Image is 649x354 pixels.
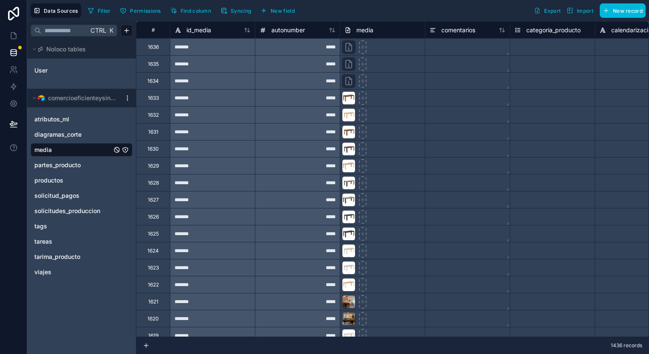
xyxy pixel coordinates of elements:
[31,128,133,141] div: diagramas_corte
[147,146,159,152] div: 1630
[167,4,214,17] button: Find column
[34,176,63,185] span: productos
[356,26,373,34] span: media
[148,44,159,51] div: 1636
[98,8,111,14] span: Filter
[257,4,298,17] button: New field
[31,174,133,187] div: productos
[130,8,161,14] span: Permissions
[181,8,211,14] span: Find column
[34,222,47,230] span: tags
[148,332,158,339] div: 1619
[531,3,564,18] button: Export
[147,78,159,84] div: 1634
[31,112,133,126] div: atributos_ml
[34,115,112,124] a: atributos_ml
[44,8,78,14] span: Data Sources
[117,4,164,17] button: Permissions
[441,26,475,34] span: comentarios
[148,180,159,186] div: 1628
[148,129,158,135] div: 1631
[148,112,159,118] div: 1632
[217,4,254,17] button: Syncing
[271,8,295,14] span: New field
[31,3,81,18] button: Data Sources
[34,191,79,200] span: solicitud_pagos
[613,8,643,14] span: New record
[34,253,112,261] a: tarima_producto
[34,66,103,75] a: User
[577,8,593,14] span: Import
[148,95,159,101] div: 1633
[147,315,159,322] div: 1620
[34,207,100,215] span: solicitudes_produccion
[34,130,112,139] a: diagramas_corte
[611,342,642,349] span: 1436 records
[544,8,561,14] span: Export
[148,264,159,271] div: 1623
[34,253,80,261] span: tarima_producto
[31,250,133,264] div: tarima_producto
[38,95,45,101] img: Airtable Logo
[34,237,52,246] span: tareas
[217,4,257,17] a: Syncing
[108,28,114,34] span: K
[148,61,159,67] div: 1635
[31,158,133,172] div: partes_producto
[34,191,112,200] a: solicitud_pagos
[31,189,133,202] div: solicitud_pagos
[34,115,69,124] span: atributos_ml
[600,3,646,18] button: New record
[34,161,112,169] a: partes_producto
[31,219,133,233] div: tags
[34,268,112,276] a: viajes
[90,25,107,36] span: Ctrl
[271,26,305,34] span: autonumber
[34,237,112,246] a: tareas
[34,176,112,185] a: productos
[34,268,51,276] span: viajes
[564,3,596,18] button: Import
[31,204,133,218] div: solicitudes_produccion
[31,43,127,55] button: Noloco tables
[148,163,159,169] div: 1629
[31,64,133,77] div: User
[596,3,646,18] a: New record
[117,4,167,17] a: Permissions
[143,27,164,33] div: #
[34,222,112,230] a: tags
[34,66,48,75] span: User
[148,214,159,220] div: 1626
[85,4,114,17] button: Filter
[34,207,112,215] a: solicitudes_produccion
[34,146,112,154] a: media
[148,281,159,288] div: 1622
[34,146,52,154] span: media
[34,161,81,169] span: partes_producto
[148,298,158,305] div: 1621
[147,247,159,254] div: 1624
[31,143,133,157] div: media
[31,265,133,279] div: viajes
[31,92,121,104] button: Airtable Logocomercioeficienteysingular
[148,230,159,237] div: 1625
[231,8,251,14] span: Syncing
[148,197,159,203] div: 1627
[34,130,82,139] span: diagramas_corte
[48,94,117,102] span: comercioeficienteysingular
[46,45,86,53] span: Noloco tables
[526,26,581,34] span: categoria_producto
[31,235,133,248] div: tareas
[186,26,211,34] span: id_media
